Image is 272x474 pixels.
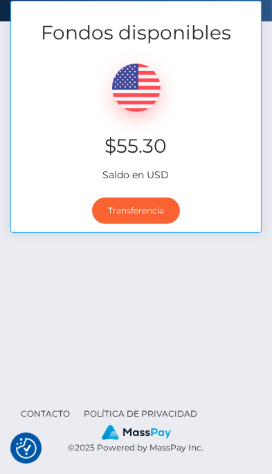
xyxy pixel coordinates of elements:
[92,198,180,224] a: Transferencia
[11,46,261,189] div: Saldo en USD
[112,64,161,112] img: USD.png
[16,438,37,459] img: Revisit consent button
[10,424,262,455] div: © 2025 Powered by MassPay Inc.
[78,403,203,424] a: Política de privacidad
[11,19,261,46] h3: Fondos disponibles
[15,403,75,424] a: Contacto
[21,133,251,160] h3: $55.30
[102,425,171,440] img: MassPay
[16,438,37,459] button: Consent Preferences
